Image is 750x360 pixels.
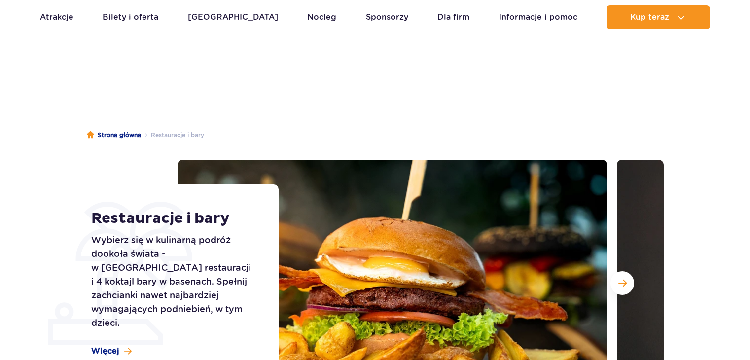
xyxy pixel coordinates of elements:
[91,210,256,227] h1: Restauracje i bary
[103,5,158,29] a: Bilety i oferta
[141,130,204,140] li: Restauracje i bary
[307,5,336,29] a: Nocleg
[188,5,278,29] a: [GEOGRAPHIC_DATA]
[437,5,469,29] a: Dla firm
[91,233,256,330] p: Wybierz się w kulinarną podróż dookoła świata - w [GEOGRAPHIC_DATA] restauracji i 4 koktajl bary ...
[91,346,132,357] a: Więcej
[91,346,119,357] span: Więcej
[630,13,669,22] span: Kup teraz
[366,5,408,29] a: Sponsorzy
[87,130,141,140] a: Strona główna
[499,5,577,29] a: Informacje i pomoc
[40,5,73,29] a: Atrakcje
[610,271,634,295] button: Następny slajd
[607,5,710,29] button: Kup teraz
